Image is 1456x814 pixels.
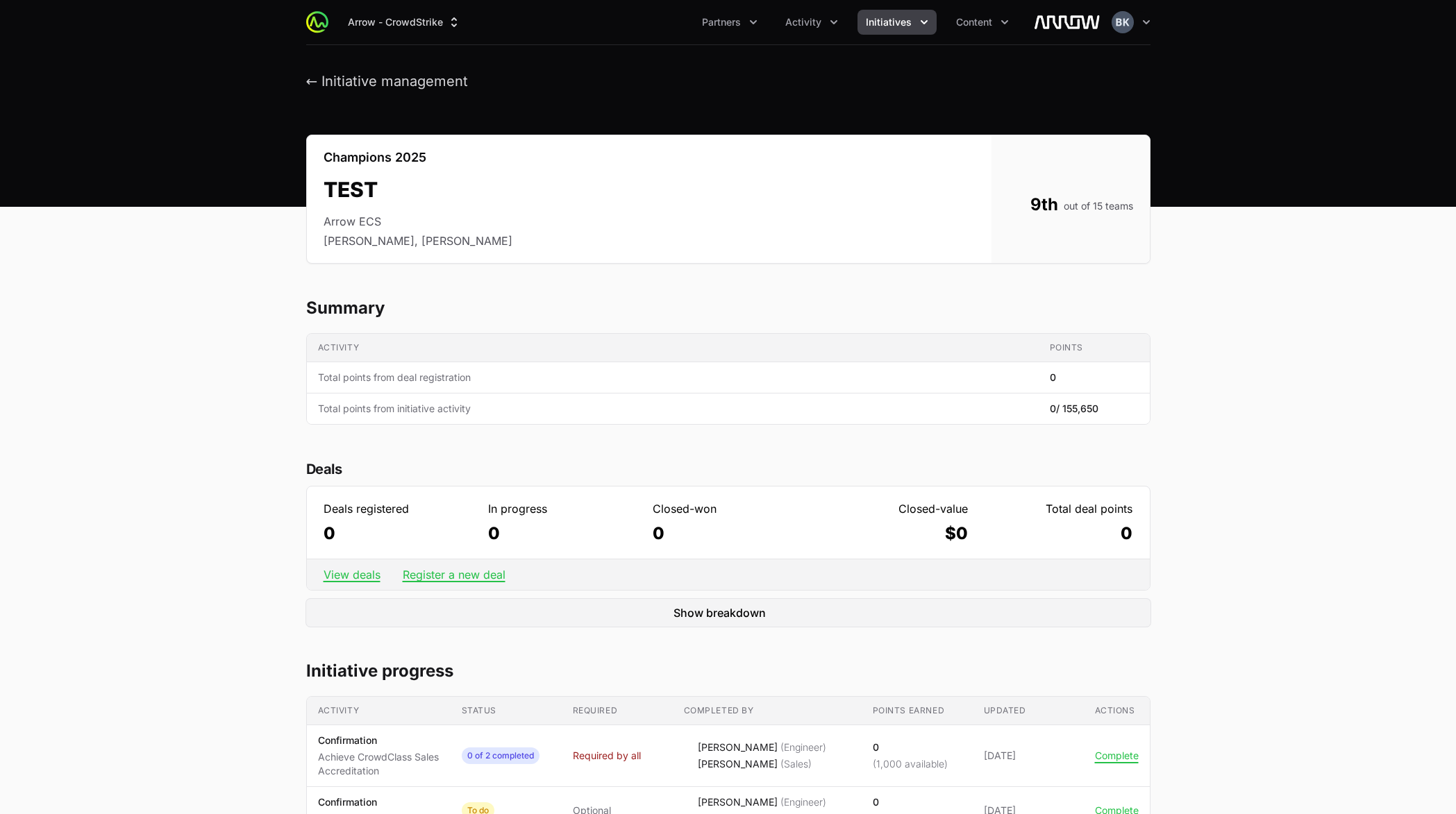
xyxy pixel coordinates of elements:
[324,568,380,582] a: View deals
[873,795,941,809] p: 0
[982,500,1132,517] dt: Total deal points
[948,10,1017,35] div: Content menu
[973,697,1084,725] th: Updated
[777,10,846,35] div: Activity menu
[673,604,766,621] span: Show breakdown
[562,697,673,725] th: Required
[306,660,1150,682] h2: Initiative progress
[1112,11,1134,33] img: Brittany Karno
[573,749,641,763] span: Required by all
[307,334,1039,362] th: Activity
[857,10,937,35] div: Initiatives menu
[1050,402,1098,416] span: 0
[785,15,821,29] span: Activity
[873,757,948,771] p: (1,000 available)
[318,371,1028,384] span: Total points from deal registration
[1034,8,1101,36] img: Arrow
[780,757,812,771] span: (Sales)
[306,297,1150,319] h2: Summary
[1050,371,1056,384] span: 0
[324,149,512,166] p: Champions 2025
[1084,697,1150,725] th: Actions
[318,750,440,778] p: Achieve CrowdClass Sales Accreditation
[862,697,973,725] th: Points earned
[694,10,766,35] div: Partners menu
[306,458,1150,627] section: Deal statistics
[653,500,803,517] dt: Closed-won
[306,297,1150,425] section: TEST's progress summary
[984,749,1073,763] span: [DATE]
[488,523,639,545] dd: 0
[780,795,826,809] span: (Engineer)
[873,740,948,754] p: 0
[857,10,937,35] button: Initiatives
[306,73,469,90] button: ← Initiative management
[324,523,474,545] dd: 0
[1056,402,1098,414] span: / 155,650
[698,757,778,771] span: [PERSON_NAME]
[956,15,992,29] span: Content
[948,10,1017,35] button: Content
[306,458,1150,480] h2: Deals
[328,10,1017,35] div: Main navigation
[771,607,783,618] svg: Expand/Collapse
[318,402,1028,416] span: Total points from initiative activity
[318,734,440,747] p: Confirmation
[702,15,741,29] span: Partners
[653,523,803,545] dd: 0
[307,697,451,725] th: Activity
[817,500,968,517] dt: Closed-value
[698,740,778,754] span: [PERSON_NAME]
[1095,749,1139,762] button: Complete
[324,232,512,249] li: [PERSON_NAME], [PERSON_NAME]
[340,10,469,35] button: Arrow - CrowdStrike
[1064,199,1133,213] span: out of 15 teams
[1008,194,1133,216] dd: 9th
[488,500,639,517] dt: In progress
[694,10,766,35] button: Partners
[306,11,328,33] img: ActivitySource
[1039,334,1150,362] th: Points
[306,599,1150,627] button: Show breakdownExpand/Collapse
[777,10,846,35] button: Activity
[817,523,968,545] dd: $0
[866,15,912,29] span: Initiatives
[318,795,426,809] p: Confirmation
[324,177,512,202] h2: TEST
[780,740,826,754] span: (Engineer)
[340,10,469,35] div: Supplier switch menu
[306,135,1150,264] section: TEST's details
[324,500,474,517] dt: Deals registered
[403,568,505,582] a: Register a new deal
[673,697,862,725] th: Completed by
[698,795,778,809] span: [PERSON_NAME]
[324,213,512,230] li: Arrow ECS
[982,523,1132,545] dd: 0
[451,697,562,725] th: Status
